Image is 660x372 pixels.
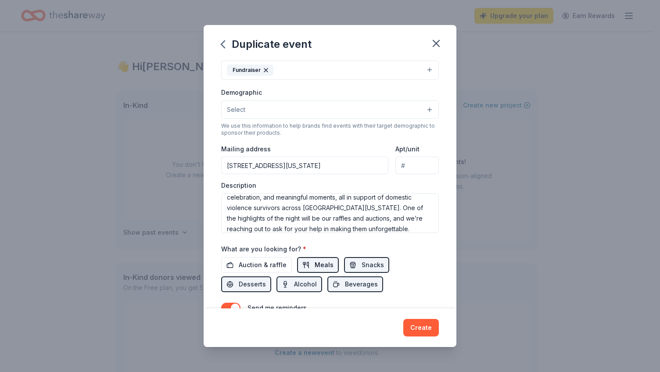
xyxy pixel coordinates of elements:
button: Beverages [327,276,383,292]
button: Snacks [344,257,389,273]
div: We use this information to help brands find events with their target demographic to sponsor their... [221,122,439,136]
span: Desserts [239,279,266,290]
label: Apt/unit [395,145,420,154]
input: # [395,157,439,174]
textarea: We’re excited to invite you to be part of Carry the Joy 2026: La La Land: A Night of Boldly Dream... [221,193,439,233]
span: Select [227,104,245,115]
span: Beverages [345,279,378,290]
span: Auction & raffle [239,260,287,270]
label: Description [221,181,256,190]
div: Fundraiser [227,64,273,76]
button: Select [221,100,439,119]
button: Fundraiser [221,61,439,80]
button: Auction & raffle [221,257,292,273]
span: Meals [315,260,334,270]
button: Desserts [221,276,271,292]
label: Mailing address [221,145,271,154]
button: Alcohol [276,276,322,292]
button: Create [403,319,439,336]
label: What are you looking for? [221,245,306,254]
span: Snacks [362,260,384,270]
button: Meals [297,257,339,273]
input: Enter a US address [221,157,388,174]
div: Duplicate event [221,37,312,51]
span: Alcohol [294,279,317,290]
label: Send me reminders [247,304,307,311]
label: Demographic [221,88,262,97]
